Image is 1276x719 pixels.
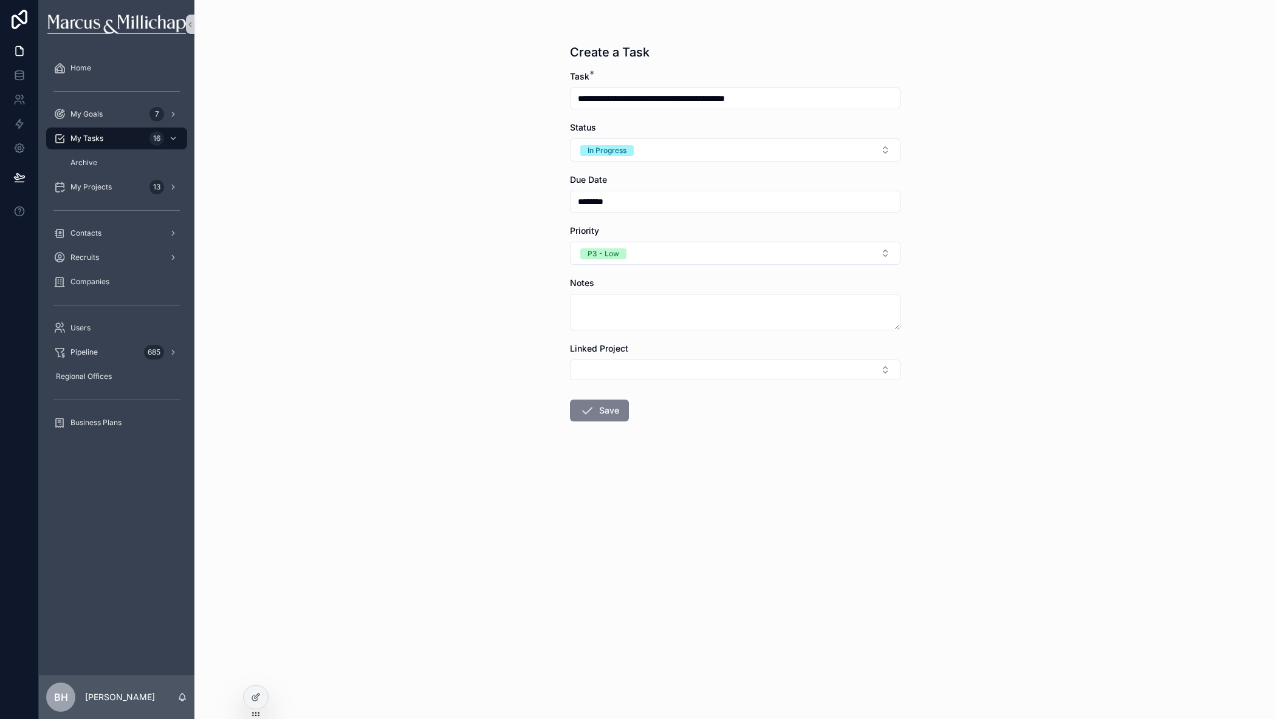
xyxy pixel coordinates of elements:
[570,174,607,185] span: Due Date
[46,57,187,79] a: Home
[570,122,596,132] span: Status
[70,63,91,73] span: Home
[46,366,187,387] a: Regional Offices
[46,247,187,268] a: Recruits
[570,278,594,288] span: Notes
[144,345,164,359] div: 685
[570,242,900,265] button: Select Button
[149,107,164,121] div: 7
[46,271,187,293] a: Companies
[570,359,900,380] button: Select Button
[70,253,99,262] span: Recruits
[570,138,900,162] button: Select Button
[46,103,187,125] a: My Goals7
[46,317,187,339] a: Users
[570,44,650,61] h1: Create a Task
[70,158,97,168] span: Archive
[570,225,599,236] span: Priority
[46,341,187,363] a: Pipeline685
[70,228,101,238] span: Contacts
[70,134,103,143] span: My Tasks
[570,400,629,421] button: Save
[149,131,164,146] div: 16
[46,222,187,244] a: Contacts
[47,15,185,34] img: App logo
[46,128,187,149] a: My Tasks16
[70,109,103,119] span: My Goals
[70,277,109,287] span: Companies
[70,323,91,333] span: Users
[149,180,164,194] div: 13
[70,182,112,192] span: My Projects
[54,690,68,704] span: BH
[56,372,112,381] span: Regional Offices
[588,248,619,259] div: P3 - Low
[46,412,187,434] a: Business Plans
[70,418,122,428] span: Business Plans
[46,176,187,198] a: My Projects13
[39,49,194,449] div: scrollable content
[570,71,589,81] span: Task
[588,145,626,156] div: In Progress
[70,347,98,357] span: Pipeline
[570,343,628,353] span: Linked Project
[85,691,155,703] p: [PERSON_NAME]
[61,152,187,174] a: Archive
